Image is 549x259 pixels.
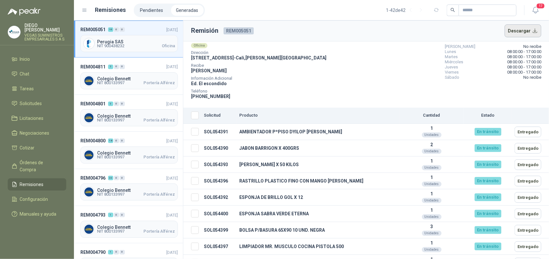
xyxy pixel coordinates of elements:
[475,144,501,152] div: En tránsito
[166,27,178,32] span: [DATE]
[402,208,461,213] p: 1
[74,169,183,206] a: REM0047963300[DATE] Company LogoColegio BennettNIT 800133997Portería Alférez
[108,102,113,106] div: 3
[475,161,501,168] div: En tránsito
[464,206,512,222] td: En tránsito
[464,156,512,173] td: En tránsito
[191,81,227,86] span: Ed. El escondido
[201,124,237,140] td: SOL054391
[515,143,541,154] button: Entregado
[507,54,541,59] span: 08:00:00 - 17:00:00
[201,108,237,124] th: Solicitud
[402,191,461,196] p: 1
[166,176,178,181] span: [DATE]
[402,158,461,164] p: 1
[84,150,94,160] img: Company Logo
[97,225,175,229] span: Colegio Bennett
[84,224,94,235] img: Company Logo
[97,151,175,155] span: Colegio Bennett
[8,142,66,154] a: Cotizar
[20,181,44,188] span: Remisiones
[475,193,501,201] div: En tránsito
[97,192,124,196] span: NIT 800133997
[135,5,169,16] a: Pendientes
[171,5,204,16] a: Generadas
[108,27,113,32] div: 16
[515,127,541,137] button: Entregado
[475,226,501,234] div: En tránsito
[80,174,105,182] span: REM004796
[201,222,237,238] td: SOL054399
[191,26,218,36] h3: Remisión
[8,208,66,220] a: Manuales y ayuda
[507,65,541,70] span: 08:00:00 - 17:00:00
[507,70,541,75] span: 08:00:00 - 17:00:00
[162,44,175,48] span: Oficina
[95,5,126,14] h1: Remisiones
[114,65,119,69] div: 0
[8,68,66,80] a: Chat
[464,173,512,189] td: En tránsito
[191,64,326,67] span: Recibe
[464,238,512,255] td: En tránsito
[80,249,105,256] span: REM004790
[422,231,442,236] div: Unidades
[108,138,113,143] div: 18
[237,238,399,255] td: LIMPIADOR MR. MUSCULO COCINA PISTOLA 500
[191,77,326,80] span: Información Adicional
[201,156,237,173] td: SOL054393
[224,27,254,34] span: REM005051
[515,209,541,219] button: Entregado
[20,159,60,173] span: Órdenes de Compra
[108,213,113,217] div: 1
[74,206,183,243] a: REM004793100[DATE] Company LogoColegio BennettNIT 800133997Portería Alférez
[475,243,501,250] div: En tránsito
[74,58,183,94] a: REM004811200[DATE] Company LogoColegio BennettNIT 800133997Portería Alférez
[8,178,66,191] a: Remisiones
[507,59,541,65] span: 08:00:00 - 17:00:00
[143,192,175,196] span: Portería Alférez
[422,182,442,187] div: Unidades
[166,64,178,69] span: [DATE]
[143,229,175,233] span: Portería Alférez
[523,75,541,80] span: No recibe
[445,65,458,70] span: Jueves
[422,132,442,138] div: Unidades
[108,65,113,69] div: 2
[8,26,20,38] img: Company Logo
[191,90,326,93] span: Teléfono
[515,192,541,203] button: Entregado
[166,138,178,143] span: [DATE]
[191,51,326,54] span: Dirección
[445,54,458,59] span: Martes
[120,27,125,32] div: 0
[114,213,119,217] div: 0
[97,81,124,85] span: NIT 800133997
[464,189,512,206] td: En tránsito
[74,21,183,58] a: REM0050511600[DATE] Company LogoPerugia SASNIT 900438232Oficina
[97,44,124,48] span: NIT 900438232
[114,176,119,180] div: 0
[80,211,105,219] span: REM004793
[445,59,463,65] span: Miércoles
[237,124,399,140] td: AMBIENTADOR P*PISO DYILOP [PERSON_NAME]
[120,65,125,69] div: 0
[108,250,113,255] div: 1
[97,188,175,192] span: Colegio Bennett
[120,176,125,180] div: 0
[422,198,442,203] div: Unidades
[120,102,125,106] div: 0
[445,70,459,75] span: Viernes
[445,38,541,41] span: Horario
[20,85,34,92] span: Tareas
[475,210,501,218] div: En tránsito
[464,222,512,238] td: En tránsito
[80,26,105,33] span: REM005051
[237,222,399,238] td: BOLSA P/BASURA 65X90 10 UND. NEGRA
[20,115,44,122] span: Licitaciones
[143,81,175,85] span: Portería Alférez
[422,214,442,219] div: Unidades
[20,56,30,63] span: Inicio
[8,156,66,176] a: Órdenes de Compra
